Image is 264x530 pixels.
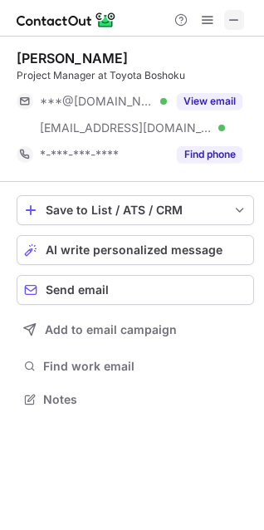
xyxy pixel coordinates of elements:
[40,94,154,109] span: ***@[DOMAIN_NAME]
[177,146,242,163] button: Reveal Button
[17,275,254,305] button: Send email
[17,68,254,83] div: Project Manager at Toyota Boshoku
[17,10,116,30] img: ContactOut v5.3.10
[177,93,242,110] button: Reveal Button
[17,50,128,66] div: [PERSON_NAME]
[43,359,247,374] span: Find work email
[43,392,247,407] span: Notes
[17,235,254,265] button: AI write personalized message
[46,204,225,217] div: Save to List / ATS / CRM
[17,315,254,345] button: Add to email campaign
[46,283,109,297] span: Send email
[40,120,213,135] span: [EMAIL_ADDRESS][DOMAIN_NAME]
[17,355,254,378] button: Find work email
[46,243,222,257] span: AI write personalized message
[45,323,177,336] span: Add to email campaign
[17,195,254,225] button: save-profile-one-click
[17,388,254,411] button: Notes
